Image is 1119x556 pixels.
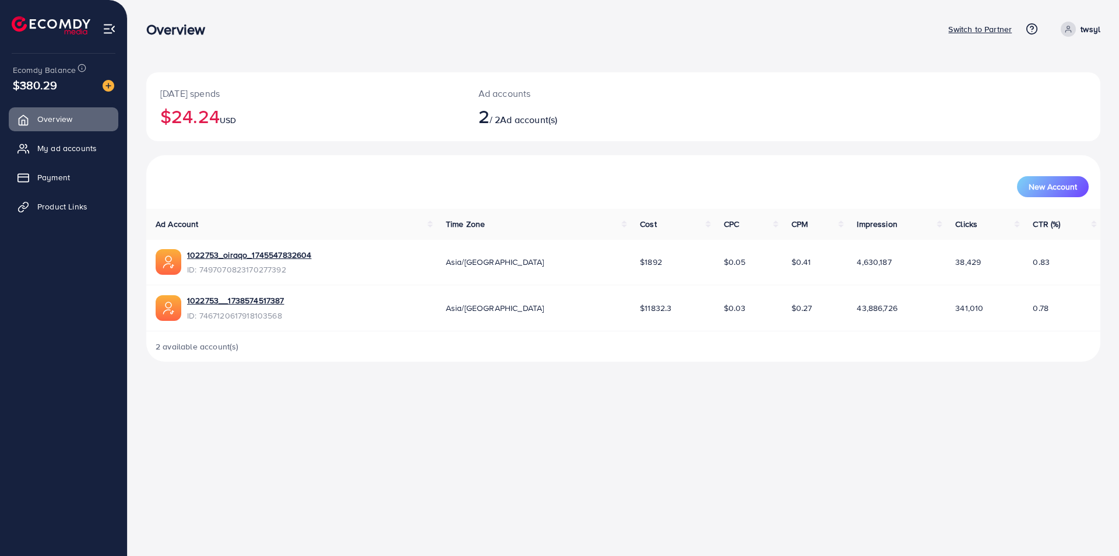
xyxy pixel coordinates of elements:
[1033,256,1050,268] span: 0.83
[156,295,181,321] img: ic-ads-acc.e4c84228.svg
[478,86,689,100] p: Ad accounts
[446,218,485,230] span: Time Zone
[187,249,311,261] a: 1022753_oiraqo_1745547832604
[13,76,57,93] span: $380.29
[220,114,236,126] span: USD
[955,256,981,268] span: 38,429
[187,310,284,321] span: ID: 7467120617918103568
[187,295,284,306] a: 1022753__1738574517387
[1069,503,1110,547] iframe: Chat
[187,264,311,275] span: ID: 7497070823170277392
[791,302,812,314] span: $0.27
[146,21,214,38] h3: Overview
[478,105,689,127] h2: / 2
[1056,22,1100,37] a: twsyl
[160,86,451,100] p: [DATE] spends
[9,166,118,189] a: Payment
[103,22,116,36] img: menu
[857,302,898,314] span: 43,886,726
[446,256,544,268] span: Asia/[GEOGRAPHIC_DATA]
[791,256,811,268] span: $0.41
[103,80,114,92] img: image
[156,249,181,275] img: ic-ads-acc.e4c84228.svg
[160,105,451,127] h2: $24.24
[500,113,557,126] span: Ad account(s)
[1081,22,1100,36] p: twsyl
[724,256,746,268] span: $0.05
[640,218,657,230] span: Cost
[9,137,118,160] a: My ad accounts
[156,341,239,352] span: 2 available account(s)
[1033,218,1060,230] span: CTR (%)
[156,218,199,230] span: Ad Account
[857,256,891,268] span: 4,630,187
[37,201,87,212] span: Product Links
[446,302,544,314] span: Asia/[GEOGRAPHIC_DATA]
[1017,176,1089,197] button: New Account
[37,113,72,125] span: Overview
[791,218,808,230] span: CPM
[948,22,1012,36] p: Switch to Partner
[955,302,983,314] span: 341,010
[640,256,662,268] span: $1892
[1029,183,1077,191] span: New Account
[955,218,977,230] span: Clicks
[478,103,490,130] span: 2
[724,218,739,230] span: CPC
[9,107,118,131] a: Overview
[37,172,70,183] span: Payment
[724,302,746,314] span: $0.03
[37,142,97,154] span: My ad accounts
[857,218,898,230] span: Impression
[9,195,118,218] a: Product Links
[13,64,76,76] span: Ecomdy Balance
[1033,302,1048,314] span: 0.78
[12,16,90,34] img: logo
[640,302,671,314] span: $11832.3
